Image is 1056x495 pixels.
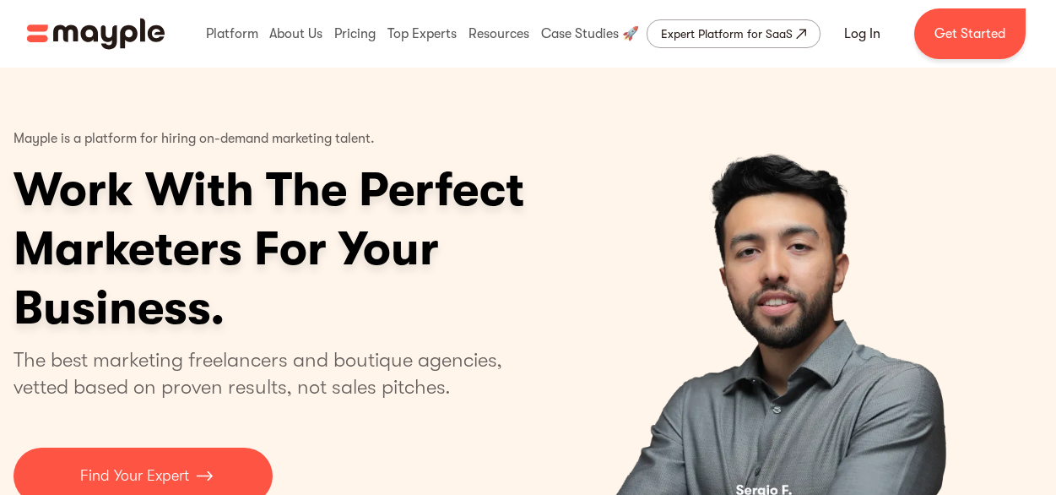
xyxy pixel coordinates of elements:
[330,7,380,61] div: Pricing
[27,18,165,50] a: home
[14,160,655,338] h1: Work With The Perfect Marketers For Your Business.
[202,7,263,61] div: Platform
[27,18,165,50] img: Mayple logo
[383,7,461,61] div: Top Experts
[824,14,901,54] a: Log In
[647,19,820,48] a: Expert Platform for SaaS
[14,346,523,400] p: The best marketing freelancers and boutique agencies, vetted based on proven results, not sales p...
[80,465,189,487] p: Find Your Expert
[14,118,375,160] p: Mayple is a platform for hiring on-demand marketing talent.
[265,7,327,61] div: About Us
[464,7,533,61] div: Resources
[914,8,1026,59] a: Get Started
[661,24,793,44] div: Expert Platform for SaaS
